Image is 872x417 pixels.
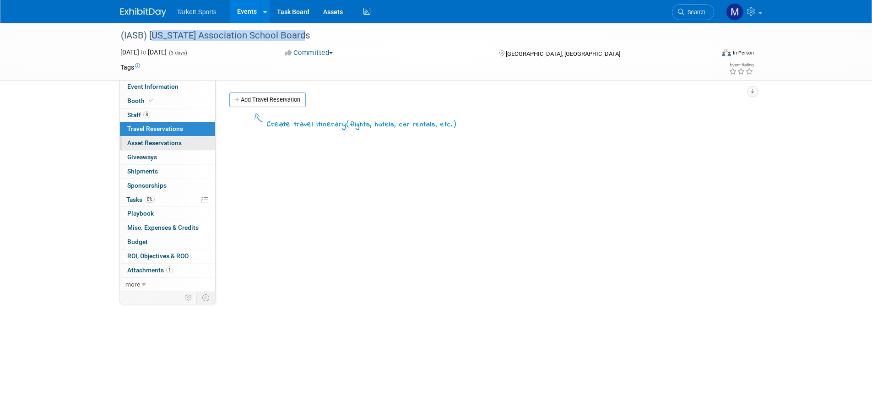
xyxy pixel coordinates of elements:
[729,63,753,67] div: Event Rating
[127,125,183,132] span: Travel Reservations
[120,136,215,150] a: Asset Reservations
[120,179,215,193] a: Sponsorships
[127,210,154,217] span: Playbook
[120,221,215,235] a: Misc. Expenses & Credits
[120,122,215,136] a: Travel Reservations
[127,111,150,119] span: Staff
[127,153,157,161] span: Giveaways
[672,4,714,20] a: Search
[126,196,155,203] span: Tasks
[120,94,215,108] a: Booth
[145,196,155,203] span: 0%
[120,235,215,249] a: Budget
[120,49,167,56] span: [DATE] [DATE]
[506,50,620,57] span: [GEOGRAPHIC_DATA], [GEOGRAPHIC_DATA]
[732,49,754,56] div: In-Person
[120,151,215,164] a: Giveaways
[118,27,700,44] div: (IASB) [US_STATE] Association School Boards
[684,9,705,16] span: Search
[120,108,215,122] a: Staff8
[196,292,215,303] td: Toggle Event Tabs
[127,97,155,104] span: Booth
[120,165,215,179] a: Shipments
[127,182,167,189] span: Sponsorships
[453,119,457,128] span: )
[127,238,148,245] span: Budget
[127,224,199,231] span: Misc. Expenses & Credits
[229,92,306,107] a: Add Travel Reservation
[120,193,215,207] a: Tasks0%
[139,49,148,56] span: to
[350,119,453,130] span: flights, hotels, car rentals, etc.
[166,266,173,273] span: 1
[143,111,150,118] span: 8
[660,48,754,61] div: Event Format
[168,50,187,56] span: (3 days)
[120,8,166,17] img: ExhibitDay
[120,249,215,263] a: ROI, Objectives & ROO
[149,98,153,103] i: Booth reservation complete
[120,264,215,277] a: Attachments1
[120,207,215,221] a: Playbook
[120,63,140,72] td: Tags
[127,139,182,146] span: Asset Reservations
[127,168,158,175] span: Shipments
[181,292,197,303] td: Personalize Event Tab Strip
[120,80,215,94] a: Event Information
[127,83,179,90] span: Event Information
[722,49,731,56] img: Format-Inperson.png
[346,119,350,128] span: (
[127,252,189,260] span: ROI, Objectives & ROO
[127,266,173,274] span: Attachments
[282,48,336,58] button: Committed
[125,281,140,288] span: more
[726,3,743,21] img: megan powell
[120,278,215,292] a: more
[177,8,217,16] span: Tarkett Sports
[267,118,457,130] div: Create travel itinerary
